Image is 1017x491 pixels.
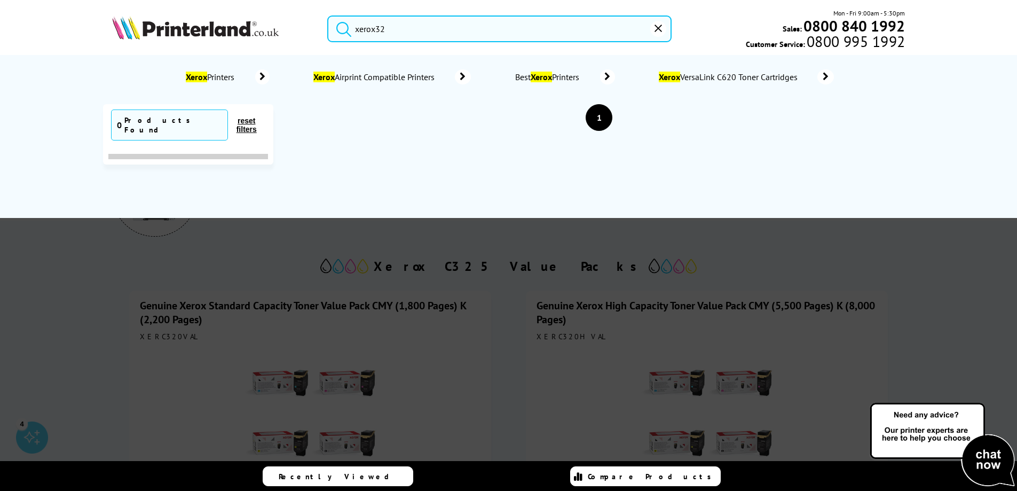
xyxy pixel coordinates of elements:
[117,120,122,130] span: 0
[184,72,240,82] span: Printers
[184,69,270,84] a: XeroxPrinters
[124,115,222,135] div: Products Found
[112,16,314,42] a: Printerland Logo
[279,472,400,481] span: Recently Viewed
[112,16,279,40] img: Printerland Logo
[868,401,1017,489] img: Open Live Chat window
[783,24,802,34] span: Sales:
[186,72,207,82] mark: Xerox
[802,21,905,31] a: 0800 840 1992
[514,69,615,84] a: BestXeroxPrinters
[263,466,413,486] a: Recently Viewed
[570,466,721,486] a: Compare Products
[803,16,905,36] b: 0800 840 1992
[313,72,335,82] mark: Xerox
[659,72,680,82] mark: Xerox
[514,72,585,82] span: Best Printers
[833,8,905,18] span: Mon - Fri 9:00am - 5:30pm
[588,472,717,481] span: Compare Products
[312,72,439,82] span: Airprint Compatible Printers
[658,69,834,84] a: XeroxVersaLink C620 Toner Cartridges
[805,36,905,46] span: 0800 995 1992
[746,36,905,49] span: Customer Service:
[228,116,265,134] button: reset filters
[531,72,552,82] mark: Xerox
[327,15,672,42] input: Search product or brand
[658,72,802,82] span: VersaLink C620 Toner Cartridges
[312,69,471,84] a: XeroxAirprint Compatible Printers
